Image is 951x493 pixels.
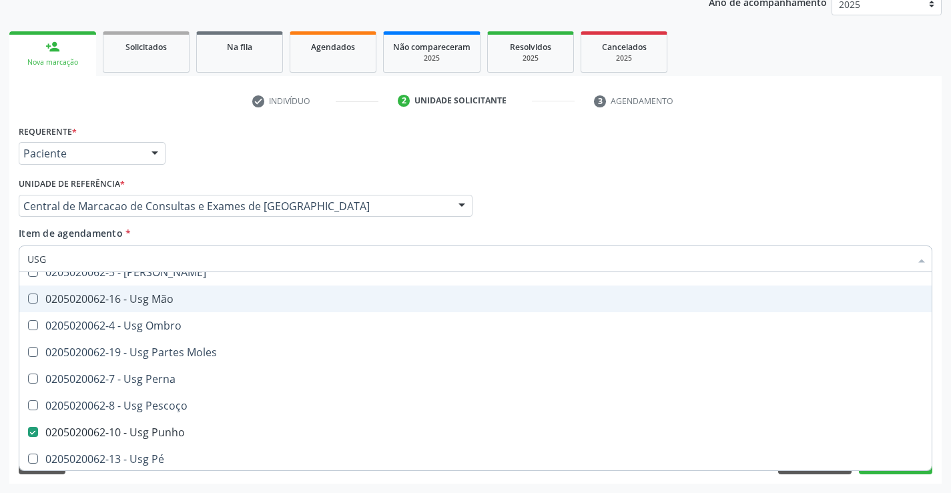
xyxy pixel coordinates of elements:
[125,41,167,53] span: Solicitados
[23,199,445,213] span: Central de Marcacao de Consultas e Exames de [GEOGRAPHIC_DATA]
[27,427,924,438] div: 0205020062-10 - Usg Punho
[27,400,924,411] div: 0205020062-8 - Usg Pescoço
[19,174,125,195] label: Unidade de referência
[19,227,123,239] span: Item de agendamento
[398,95,410,107] div: 2
[23,147,138,160] span: Paciente
[27,245,910,272] input: Buscar por procedimentos
[27,454,924,464] div: 0205020062-13 - Usg Pé
[27,267,924,278] div: 0205020062-5 - [PERSON_NAME]
[393,53,470,63] div: 2025
[27,294,924,304] div: 0205020062-16 - Usg Mão
[414,95,507,107] div: Unidade solicitante
[393,41,470,53] span: Não compareceram
[19,121,77,142] label: Requerente
[497,53,564,63] div: 2025
[45,39,60,54] div: person_add
[27,374,924,384] div: 0205020062-7 - Usg Perna
[602,41,647,53] span: Cancelados
[19,57,87,67] div: Nova marcação
[227,41,252,53] span: Na fila
[591,53,657,63] div: 2025
[27,347,924,358] div: 0205020062-19 - Usg Partes Moles
[311,41,355,53] span: Agendados
[510,41,551,53] span: Resolvidos
[27,320,924,331] div: 0205020062-4 - Usg Ombro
